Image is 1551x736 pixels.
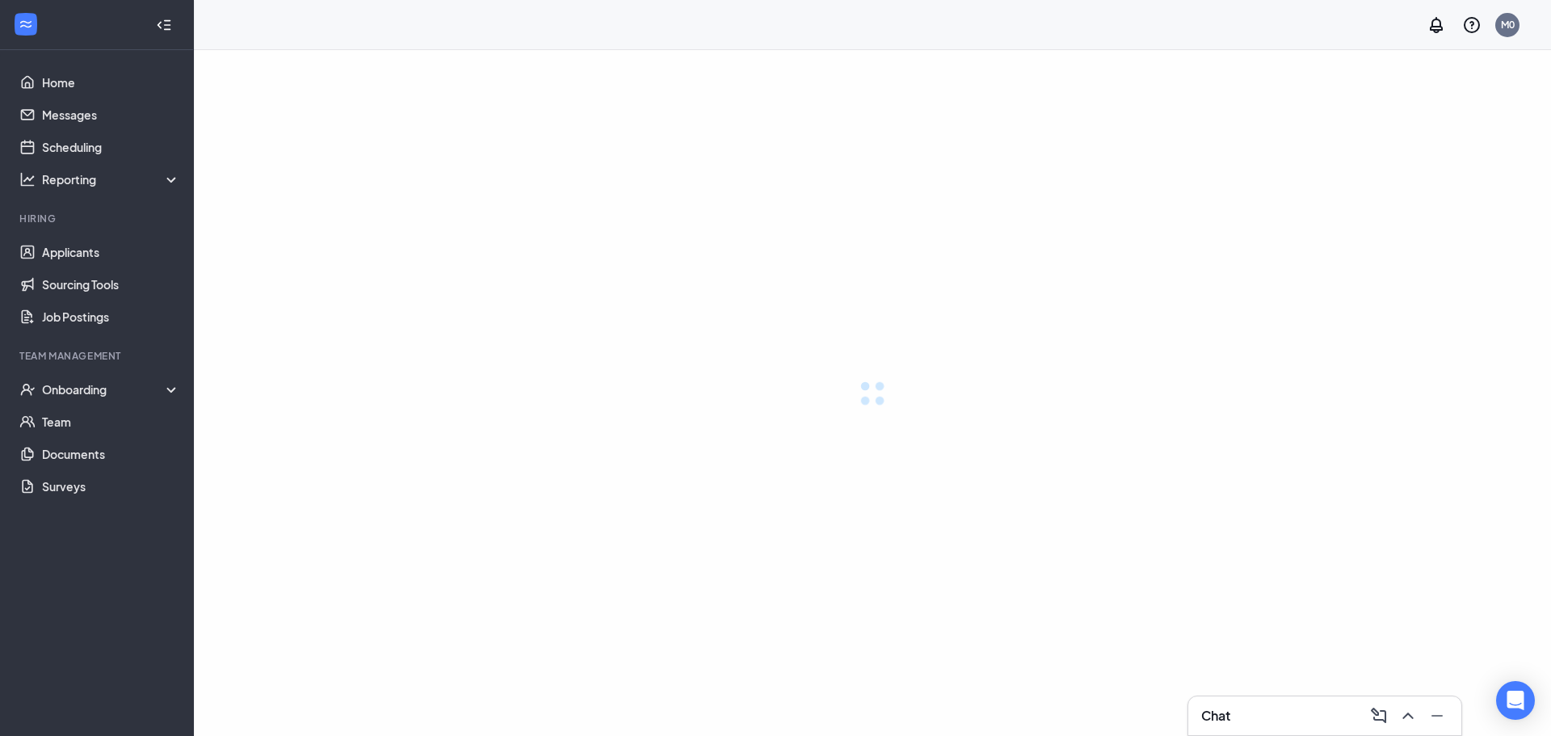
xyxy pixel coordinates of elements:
[1427,15,1446,35] svg: Notifications
[156,17,172,33] svg: Collapse
[42,470,180,503] a: Surveys
[18,16,34,32] svg: WorkstreamLogo
[19,171,36,187] svg: Analysis
[1398,706,1418,725] svg: ChevronUp
[42,268,180,301] a: Sourcing Tools
[42,171,181,187] div: Reporting
[1201,707,1230,725] h3: Chat
[42,236,180,268] a: Applicants
[1496,681,1535,720] div: Open Intercom Messenger
[1423,703,1448,729] button: Minimize
[19,349,177,363] div: Team Management
[42,381,181,397] div: Onboarding
[42,99,180,131] a: Messages
[42,66,180,99] a: Home
[1427,706,1447,725] svg: Minimize
[1364,703,1390,729] button: ComposeMessage
[42,131,180,163] a: Scheduling
[1369,706,1389,725] svg: ComposeMessage
[1393,703,1419,729] button: ChevronUp
[19,381,36,397] svg: UserCheck
[1462,15,1482,35] svg: QuestionInfo
[42,301,180,333] a: Job Postings
[19,212,177,225] div: Hiring
[42,406,180,438] a: Team
[1501,18,1515,32] div: M0
[42,438,180,470] a: Documents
